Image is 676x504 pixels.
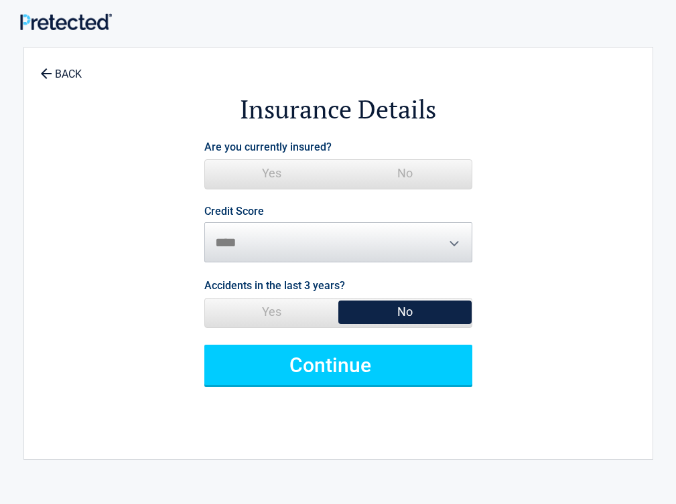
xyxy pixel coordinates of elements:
[204,138,332,156] label: Are you currently insured?
[205,299,338,325] span: Yes
[204,345,472,385] button: Continue
[38,56,84,80] a: BACK
[204,276,345,295] label: Accidents in the last 3 years?
[338,160,472,187] span: No
[98,92,579,127] h2: Insurance Details
[204,206,264,217] label: Credit Score
[338,299,472,325] span: No
[205,160,338,187] span: Yes
[20,13,112,30] img: Main Logo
